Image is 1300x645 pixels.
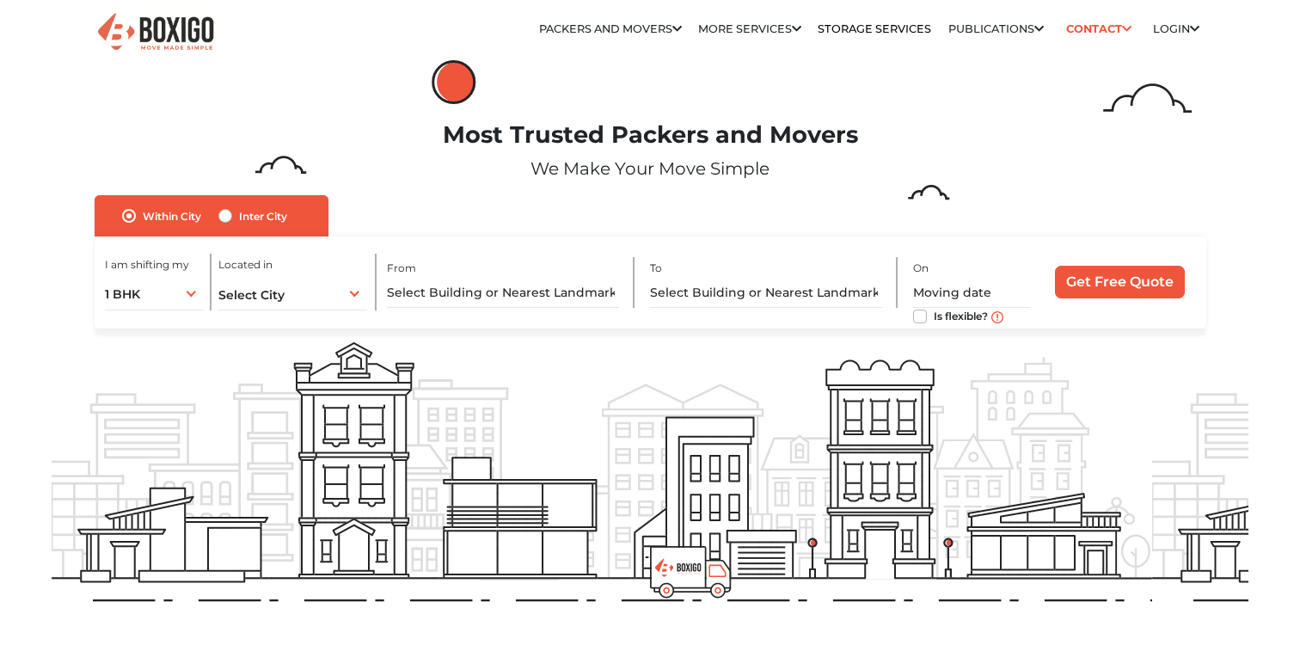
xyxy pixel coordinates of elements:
[52,121,1248,150] h1: Most Trusted Packers and Movers
[387,261,416,276] label: From
[991,311,1003,323] img: move_date_info
[913,278,1030,308] input: Moving date
[913,261,929,276] label: On
[218,257,273,273] label: Located in
[650,278,882,308] input: Select Building or Nearest Landmark
[650,546,732,599] img: boxigo_prackers_and_movers_truck
[539,22,682,35] a: Packers and Movers
[95,11,216,53] img: Boxigo
[948,22,1044,35] a: Publications
[105,257,189,273] label: I am shifting my
[934,306,988,324] label: Is flexible?
[698,22,801,35] a: More services
[105,286,140,302] span: 1 BHK
[1153,22,1199,35] a: Login
[239,206,287,226] label: Inter City
[387,278,619,308] input: Select Building or Nearest Landmark
[650,261,662,276] label: To
[1060,15,1137,42] a: Contact
[1055,266,1185,298] input: Get Free Quote
[52,156,1248,181] p: We Make Your Move Simple
[143,206,201,226] label: Within City
[218,287,285,303] span: Select City
[818,22,931,35] a: Storage Services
